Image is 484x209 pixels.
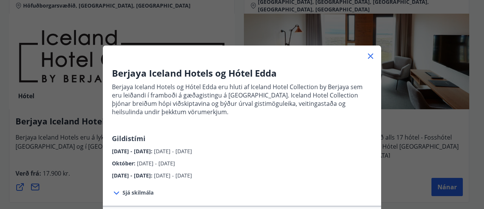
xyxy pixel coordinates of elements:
span: [DATE] - [DATE] : [112,172,154,179]
span: Sjá skilmála [123,189,154,196]
p: Berjaya Iceland Hotels og Hótel Edda eru hluti af Iceland Hotel Collection by Berjaya sem eru lei... [112,83,372,116]
h3: Berjaya Iceland Hotels og Hótel Edda [112,67,372,80]
span: [DATE] - [DATE] [137,160,175,167]
span: [DATE] - [DATE] [154,148,192,155]
span: [DATE] - [DATE] [154,172,192,179]
span: Október : [112,160,137,167]
span: [DATE] - [DATE] : [112,148,154,155]
span: Gildistími [112,134,146,143]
